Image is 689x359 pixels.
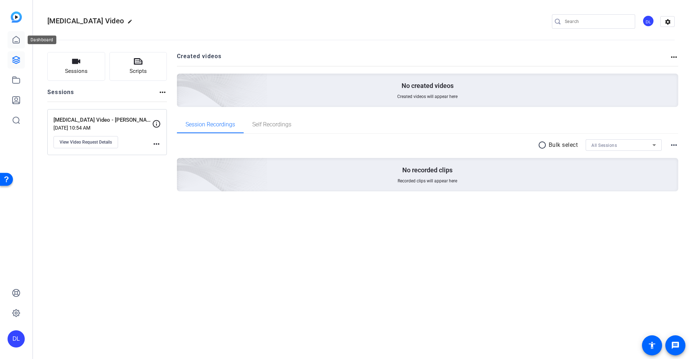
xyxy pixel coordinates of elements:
mat-icon: more_horiz [152,140,161,148]
p: Bulk select [549,141,578,149]
img: Creted videos background [97,3,268,158]
mat-icon: settings [661,17,675,27]
mat-icon: more_horiz [158,88,167,97]
mat-icon: more_horiz [670,141,678,149]
mat-icon: message [671,341,680,350]
p: [MEDICAL_DATA] Video - [PERSON_NAME] [53,116,152,124]
p: No recorded clips [402,166,453,174]
mat-icon: more_horiz [670,53,678,61]
button: View Video Request Details [53,136,118,148]
button: Sessions [47,52,105,81]
span: Sessions [65,67,88,75]
h2: Created videos [177,52,670,66]
input: Search [565,17,629,26]
span: Created videos will appear here [397,94,458,99]
h2: Sessions [47,88,74,102]
span: [MEDICAL_DATA] Video [47,17,124,25]
div: Dashboard [28,36,56,44]
div: DL [8,330,25,348]
button: Scripts [109,52,167,81]
mat-icon: radio_button_unchecked [538,141,549,149]
span: Scripts [130,67,147,75]
span: All Sessions [591,143,617,148]
span: View Video Request Details [60,139,112,145]
p: No created videos [402,81,454,90]
span: Recorded clips will appear here [398,178,457,184]
p: [DATE] 10:54 AM [53,125,152,131]
span: Session Recordings [186,122,235,127]
img: blue-gradient.svg [11,11,22,23]
img: embarkstudio-empty-session.png [97,87,268,243]
mat-icon: edit [127,19,136,28]
div: DL [642,15,654,27]
mat-icon: accessibility [648,341,656,350]
span: Self Recordings [252,122,291,127]
ngx-avatar: Destiny Lalonde [642,15,655,28]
